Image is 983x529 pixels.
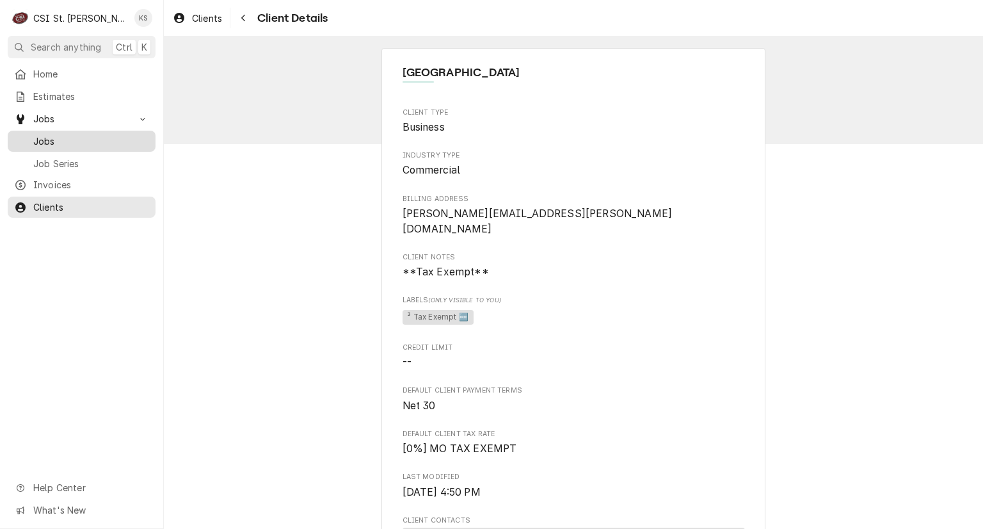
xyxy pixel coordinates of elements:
div: Client Type [403,108,745,135]
button: Navigate back [233,8,253,28]
a: Jobs [8,131,156,152]
span: Default Client Tax Rate [403,429,745,439]
div: Kris Swearingen's Avatar [134,9,152,27]
span: What's New [33,503,148,517]
span: Ctrl [116,40,132,54]
span: Jobs [33,112,130,126]
span: Client Notes [403,252,745,263]
span: -- [403,356,412,368]
span: Client Details [253,10,328,27]
span: Job Series [33,157,149,170]
span: Last Modified [403,485,745,500]
span: (Only Visible to You) [428,297,500,304]
span: [0%] MO TAX EXEMPT [403,443,517,455]
a: Invoices [8,174,156,195]
span: Billing Address [403,194,745,204]
span: Invoices [33,178,149,191]
span: [object Object] [403,308,745,327]
a: Estimates [8,86,156,107]
span: [DATE] 4:50 PM [403,486,481,498]
div: C [12,9,29,27]
span: Name [403,64,745,81]
a: Go to What's New [8,500,156,521]
span: K [141,40,147,54]
span: Industry Type [403,163,745,178]
span: Credit Limit [403,355,745,370]
a: Job Series [8,153,156,174]
div: Default Client Payment Terms [403,386,745,413]
button: Search anythingCtrlK [8,36,156,58]
div: Client Information [403,64,745,92]
span: Last Modified [403,472,745,482]
div: Client Notes [403,252,745,280]
span: Home [33,67,149,81]
span: Client Contacts [403,516,745,526]
span: Commercial [403,164,461,176]
span: [PERSON_NAME][EMAIL_ADDRESS][PERSON_NAME][DOMAIN_NAME] [403,208,673,235]
span: Clients [192,12,222,25]
span: Net 30 [403,400,436,412]
span: Client Type [403,120,745,135]
span: Default Client Tax Rate [403,441,745,457]
span: Search anything [31,40,101,54]
div: Credit Limit [403,343,745,370]
a: Go to Jobs [8,108,156,129]
span: Labels [403,295,745,305]
span: Client Type [403,108,745,118]
div: [object Object] [403,295,745,327]
div: CSI St. Louis's Avatar [12,9,29,27]
a: Clients [8,197,156,218]
div: Last Modified [403,472,745,500]
span: Industry Type [403,151,745,161]
a: Clients [168,8,227,29]
div: Default Client Tax Rate [403,429,745,457]
a: Home [8,63,156,85]
div: KS [134,9,152,27]
span: Credit Limit [403,343,745,353]
span: Clients [33,200,149,214]
span: Help Center [33,481,148,494]
span: Business [403,121,445,133]
a: Go to Help Center [8,477,156,498]
div: Billing Address [403,194,745,237]
span: Default Client Payment Terms [403,398,745,414]
span: Billing Address [403,206,745,236]
span: Default Client Payment Terms [403,386,745,396]
div: Industry Type [403,151,745,178]
span: ³ Tax Exempt 🆓 [403,310,474,325]
span: Estimates [33,90,149,103]
span: Jobs [33,134,149,148]
div: CSI St. [PERSON_NAME] [33,12,127,25]
span: Client Notes [403,264,745,280]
